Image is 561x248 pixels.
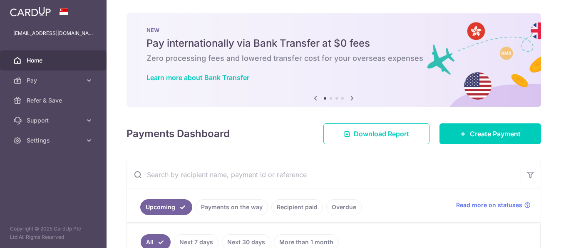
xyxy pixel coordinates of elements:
[27,96,82,105] span: Refer & Save
[27,136,82,145] span: Settings
[146,73,249,82] a: Learn more about Bank Transfer
[439,123,541,144] a: Create Payment
[146,53,521,63] h6: Zero processing fees and lowered transfer cost for your overseas expenses
[127,13,541,107] img: Bank transfer banner
[456,201,531,209] a: Read more on statuses
[196,199,268,215] a: Payments on the way
[326,199,362,215] a: Overdue
[127,126,230,141] h4: Payments Dashboard
[271,199,323,215] a: Recipient paid
[470,129,521,139] span: Create Payment
[27,56,82,65] span: Home
[146,37,521,50] h5: Pay internationally via Bank Transfer at $0 fees
[10,7,51,17] img: CardUp
[27,76,82,85] span: Pay
[127,161,521,188] input: Search by recipient name, payment id or reference
[354,129,409,139] span: Download Report
[13,29,93,38] p: [EMAIL_ADDRESS][DOMAIN_NAME]
[146,27,521,33] p: NEW
[456,201,522,209] span: Read more on statuses
[323,123,429,144] a: Download Report
[140,199,192,215] a: Upcoming
[27,116,82,125] span: Support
